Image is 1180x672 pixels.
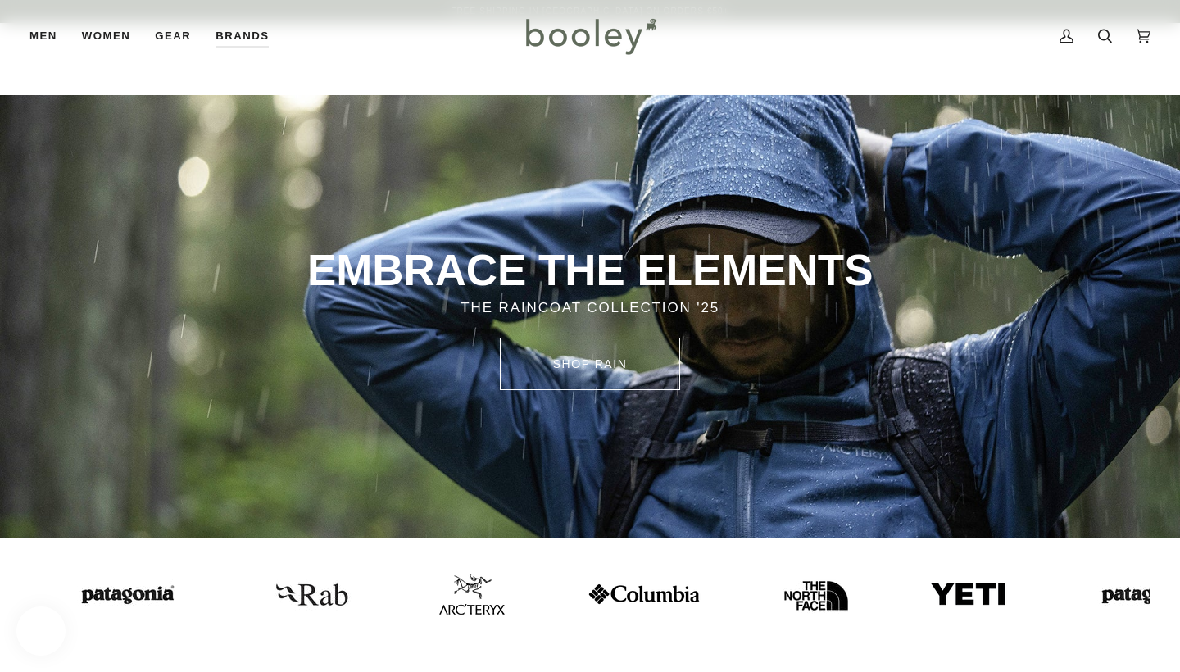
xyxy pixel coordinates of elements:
[16,606,66,656] iframe: Button to open loyalty program pop-up
[519,12,662,60] img: Booley
[500,338,680,390] a: SHOP rain
[245,297,935,319] p: THE RAINCOAT COLLECTION '25
[245,243,935,297] p: EMBRACE THE ELEMENTS
[29,28,57,44] span: Men
[82,28,130,44] span: Women
[216,28,269,44] span: Brands
[155,28,191,44] span: Gear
